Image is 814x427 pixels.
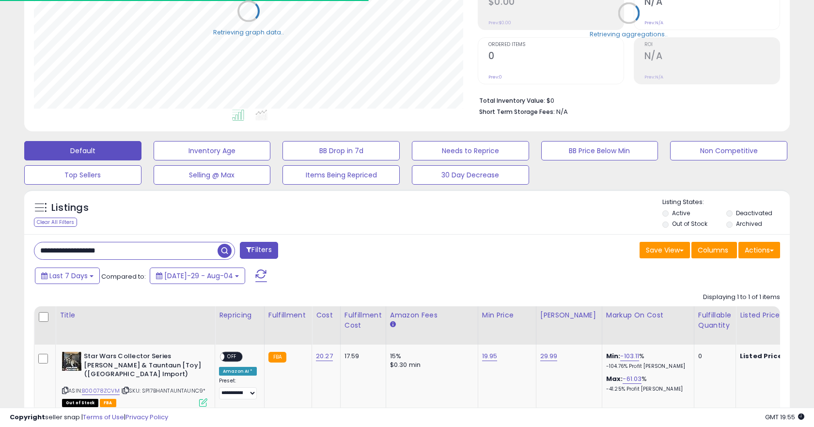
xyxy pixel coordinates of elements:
img: 51DqDSt9SkL._SL40_.jpg [62,352,81,371]
span: FBA [100,399,116,407]
div: ASIN: [62,352,207,406]
div: Displaying 1 to 1 of 1 items [703,293,780,302]
div: Amazon AI * [219,367,257,376]
a: -103.11 [620,351,639,361]
a: B00078ZCVM [82,387,120,395]
label: Archived [736,220,762,228]
label: Out of Stock [672,220,707,228]
div: % [606,375,687,393]
span: Last 7 Days [49,271,88,281]
button: 30 Day Decrease [412,165,529,185]
strong: Copyright [10,412,45,422]
button: BB Price Below Min [541,141,658,160]
a: Privacy Policy [125,412,168,422]
div: 0 [698,352,728,361]
p: -41.25% Profit [PERSON_NAME] [606,386,687,393]
small: Amazon Fees. [390,320,396,329]
div: seller snap | | [10,413,168,422]
b: Star Wars Collector Series [PERSON_NAME] & Tauntaun [Toy] ([GEOGRAPHIC_DATA] Import) [84,352,202,381]
div: Fulfillable Quantity [698,310,732,331]
button: Top Sellers [24,165,141,185]
a: Terms of Use [83,412,124,422]
span: Columns [698,245,728,255]
span: Compared to: [101,272,146,281]
a: 19.95 [482,351,498,361]
div: Retrieving graph data.. [213,28,284,36]
span: OFF [224,353,240,361]
div: [PERSON_NAME] [540,310,598,320]
div: Min Price [482,310,532,320]
span: [DATE]-29 - Aug-04 [164,271,233,281]
button: Filters [240,242,278,259]
button: Default [24,141,141,160]
a: 29.99 [540,351,558,361]
div: 17.59 [344,352,378,361]
button: [DATE]-29 - Aug-04 [150,268,245,284]
div: Repricing [219,310,260,320]
div: % [606,352,687,370]
label: Active [672,209,690,217]
b: Max: [606,374,623,383]
div: Fulfillment [268,310,308,320]
span: All listings that are currently out of stock and unavailable for purchase on Amazon [62,399,98,407]
th: The percentage added to the cost of goods (COGS) that forms the calculator for Min & Max prices. [602,306,694,345]
div: Markup on Cost [606,310,690,320]
b: Listed Price: [740,351,784,361]
button: Last 7 Days [35,268,100,284]
b: Min: [606,351,621,361]
div: 15% [390,352,470,361]
span: | SKU: SP17BHANTAUNTAUNC9* [121,387,205,395]
div: $0.30 min [390,361,470,369]
span: 2025-08-12 19:55 GMT [765,412,804,422]
a: -61.03 [623,374,642,384]
label: Deactivated [736,209,772,217]
small: FBA [268,352,286,363]
button: Columns [691,242,737,258]
p: Listing States: [662,198,789,207]
div: Retrieving aggregations.. [590,30,668,38]
button: Non Competitive [670,141,787,160]
button: BB Drop in 7d [282,141,400,160]
button: Items Being Repriced [282,165,400,185]
button: Needs to Reprice [412,141,529,160]
p: -104.76% Profit [PERSON_NAME] [606,363,687,370]
div: Cost [316,310,336,320]
div: Preset: [219,378,257,399]
button: Selling @ Max [154,165,271,185]
div: Amazon Fees [390,310,474,320]
button: Inventory Age [154,141,271,160]
div: Clear All Filters [34,218,77,227]
button: Actions [738,242,780,258]
div: Title [60,310,211,320]
a: 20.27 [316,351,333,361]
div: Fulfillment Cost [344,310,382,331]
button: Save View [640,242,690,258]
h5: Listings [51,201,89,215]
